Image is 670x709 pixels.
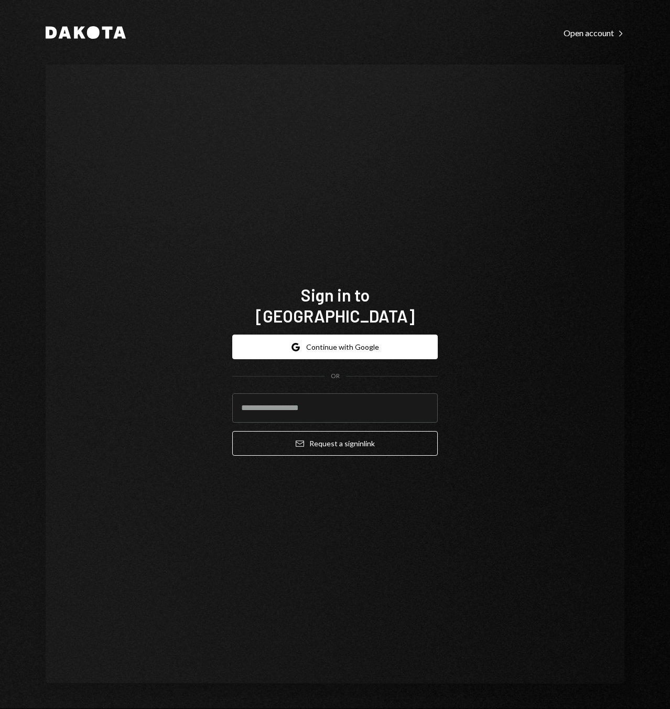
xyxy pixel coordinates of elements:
[232,284,438,326] h1: Sign in to [GEOGRAPHIC_DATA]
[232,335,438,359] button: Continue with Google
[564,28,624,38] div: Open account
[331,372,340,381] div: OR
[232,431,438,456] button: Request a signinlink
[564,27,624,38] a: Open account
